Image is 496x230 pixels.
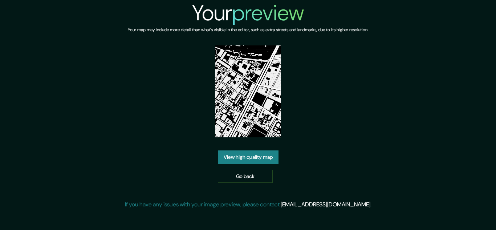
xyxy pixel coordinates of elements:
p: If you have any issues with your image preview, please contact . [125,200,371,209]
a: [EMAIL_ADDRESS][DOMAIN_NAME] [281,201,370,208]
iframe: Help widget launcher [431,202,488,222]
img: created-map-preview [215,45,280,137]
a: Go back [218,170,273,183]
a: View high quality map [218,150,279,164]
h6: Your map may include more detail than what's visible in the editor, such as extra streets and lan... [128,26,368,34]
